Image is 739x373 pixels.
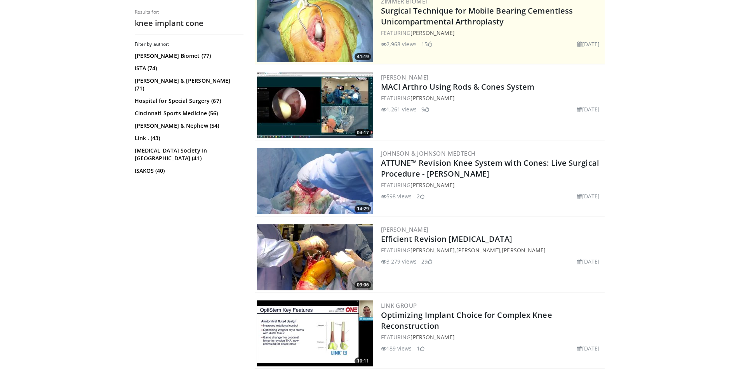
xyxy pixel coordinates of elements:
a: 09:06 [257,224,373,290]
span: 04:17 [355,129,371,136]
img: e00b193b-db12-4463-8e78-081f3d7147c5.300x170_q85_crop-smart_upscale.jpg [257,224,373,290]
a: Cincinnati Sports Medicine (56) [135,109,242,117]
a: [PERSON_NAME] [381,73,429,81]
li: [DATE] [577,257,600,265]
a: [PERSON_NAME] [410,94,454,102]
a: ISTA (74) [135,64,242,72]
img: 705d66c7-7729-4914-89a6-8e718c27a9fe.300x170_q85_crop-smart_upscale.jpg [257,148,373,214]
a: ATTUNE™ Revision Knee System with Cones: Live Surgical Procedure - [PERSON_NAME] [381,158,599,179]
a: MACI Arthro Using Rods & Cones System [381,82,535,92]
li: 29 [421,257,432,265]
li: [DATE] [577,105,600,113]
a: Hospital for Special Surgery (67) [135,97,242,105]
span: 10:11 [355,357,371,364]
h2: knee implant cone [135,18,243,28]
li: 189 views [381,344,412,352]
li: 598 views [381,192,412,200]
a: [PERSON_NAME] [410,333,454,341]
a: [MEDICAL_DATA] Society In [GEOGRAPHIC_DATA] (41) [135,147,242,162]
img: 71a7a629-524d-4eaa-a619-5fe6eb73ccbe.300x170_q85_crop-smart_upscale.jpg [257,300,373,366]
h3: Filter by author: [135,41,243,47]
a: [PERSON_NAME] [410,29,454,36]
span: 09:06 [355,281,371,288]
a: 04:17 [257,72,373,138]
span: 14:29 [355,205,371,212]
a: Optimizing Implant Choice for Complex Knee Reconstruction [381,310,552,331]
div: FEATURING , , [381,246,603,254]
a: [PERSON_NAME] [502,246,546,254]
a: Surgical Technique for Mobile Bearing Cementless Unicompartmental Arthroplasty [381,5,573,27]
a: Efficient Revision [MEDICAL_DATA] [381,234,512,244]
li: 3,279 views [381,257,417,265]
li: [DATE] [577,344,600,352]
div: FEATURING [381,94,603,102]
li: 2 [417,192,424,200]
a: 14:29 [257,148,373,214]
a: [PERSON_NAME] & Nephew (54) [135,122,242,130]
li: 2,968 views [381,40,417,48]
li: [DATE] [577,40,600,48]
a: [PERSON_NAME] Biomet (77) [135,52,242,60]
a: [PERSON_NAME] [456,246,500,254]
span: 41:19 [355,53,371,60]
li: 15 [421,40,432,48]
div: FEATURING [381,181,603,189]
a: [PERSON_NAME] & [PERSON_NAME] (71) [135,77,242,92]
a: [PERSON_NAME] [410,246,454,254]
a: ISAKOS (40) [135,167,242,175]
div: FEATURING [381,333,603,341]
li: 1,261 views [381,105,417,113]
li: 9 [421,105,429,113]
a: Link . (43) [135,134,242,142]
p: Results for: [135,9,243,15]
a: [PERSON_NAME] [410,181,454,189]
a: LINK Group [381,302,417,309]
a: Johnson & Johnson MedTech [381,149,476,157]
li: [DATE] [577,192,600,200]
a: [PERSON_NAME] [381,226,429,233]
img: ec2fb268-4625-406a-870b-684f6cce09d3.300x170_q85_crop-smart_upscale.jpg [257,72,373,138]
a: 10:11 [257,300,373,366]
div: FEATURING [381,29,603,37]
li: 1 [417,344,424,352]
